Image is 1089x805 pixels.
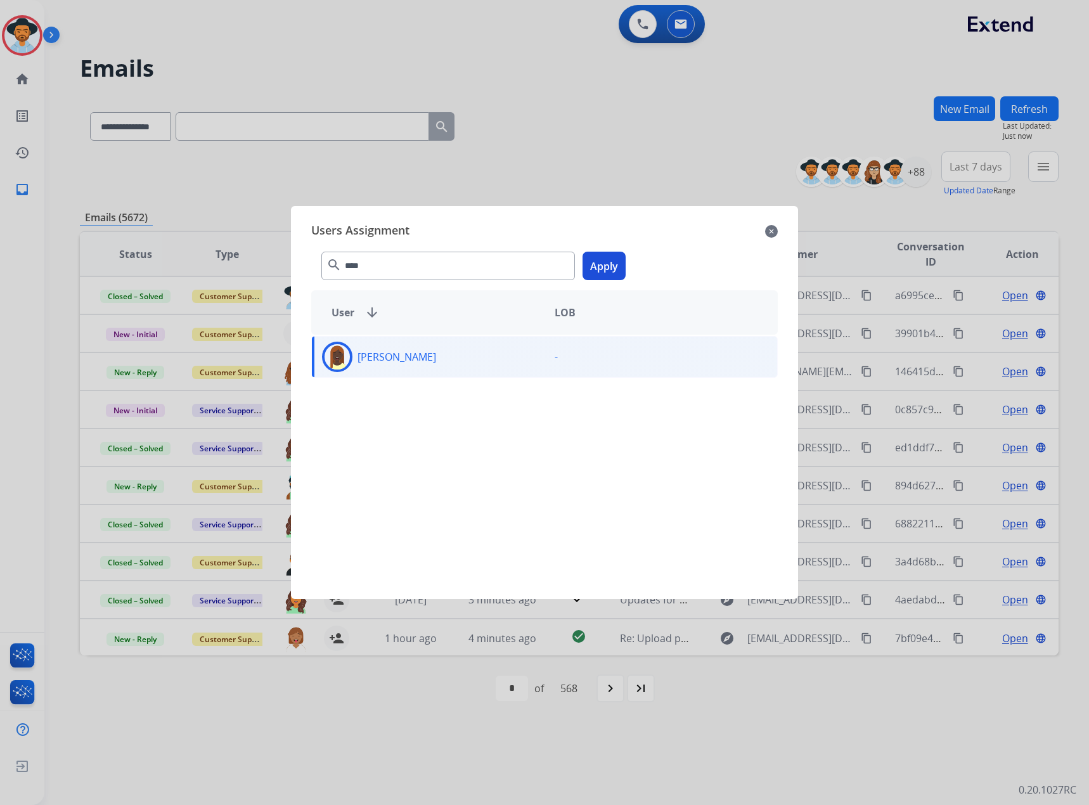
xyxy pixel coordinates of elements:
p: [PERSON_NAME] [358,349,436,364]
div: User [321,305,544,320]
mat-icon: arrow_downward [364,305,380,320]
mat-icon: close [765,224,778,239]
span: LOB [555,305,576,320]
button: Apply [583,252,626,280]
span: Users Assignment [311,221,409,241]
p: - [555,349,558,364]
mat-icon: search [326,257,342,273]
